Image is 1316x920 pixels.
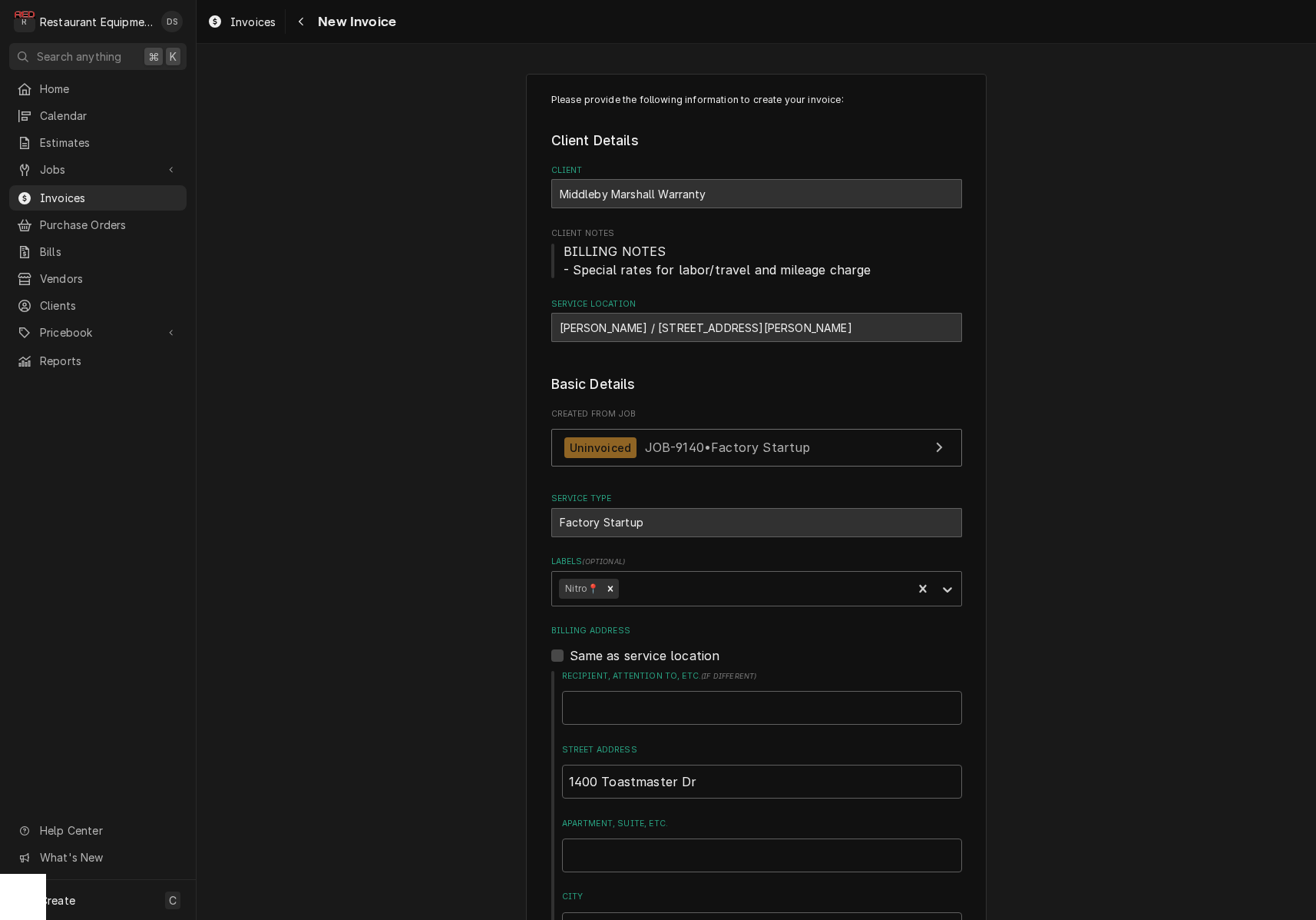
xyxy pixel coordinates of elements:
[14,11,35,32] div: Restaurant Equipment Diagnostics's Avatar
[40,849,177,865] span: What's New
[9,845,187,870] a: Go to What's New
[582,557,625,566] span: ( optional )
[551,313,962,342] div: Ginos / 1736 Smoot Ave, Danville, WV 25053
[9,185,187,211] a: Invoices
[40,108,179,124] span: Calendar
[37,48,121,65] span: Search anything
[40,217,179,233] span: Purchase Orders
[551,493,962,536] div: Service Type
[313,12,396,32] span: New Invoice
[645,440,811,455] span: JOB-9140 • Factory Startup
[9,76,187,101] a: Home
[564,437,637,458] div: Uninvoiced
[562,818,962,872] div: Apartment, Suite, etc.
[40,353,179,369] span: Reports
[40,894,75,907] span: Create
[564,244,871,277] span: BILLING NOTES - Special rates for labor/travel and mileage charge
[551,164,962,208] div: Client
[559,579,602,599] div: Nitro📍
[551,93,962,107] p: Please provide the following information to create your invoice:
[40,324,156,340] span: Pricebook
[230,14,276,30] span: Invoices
[9,239,187,264] a: Bills
[40,14,153,30] div: Restaurant Equipment Diagnostics
[570,646,720,665] label: Same as service location
[40,190,179,206] span: Invoices
[289,9,313,34] button: Navigate back
[551,298,962,311] label: Service Location
[551,493,962,505] label: Service Type
[562,744,962,756] label: Street Address
[9,348,187,374] a: Reports
[161,11,183,32] div: Derek Stewart's Avatar
[551,408,962,420] span: Created From Job
[551,228,962,279] div: Client Notes
[551,164,962,177] label: Client
[201,9,282,35] a: Invoices
[551,625,962,637] label: Billing Address
[40,135,179,151] span: Estimates
[161,11,183,32] div: DS
[551,508,962,537] div: Factory Startup
[148,48,159,65] span: ⌘
[40,81,179,97] span: Home
[40,161,156,178] span: Jobs
[551,298,962,342] div: Service Location
[562,891,962,903] label: City
[170,48,177,65] span: K
[9,43,187,70] button: Search anything⌘K
[9,212,187,237] a: Purchase Orders
[701,672,756,680] span: ( if different )
[14,11,35,32] div: R
[551,242,962,279] span: Client Notes
[562,670,962,725] div: Recipient, Attention To, etc.
[9,320,187,345] a: Go to Pricebook
[551,228,962,240] span: Client Notes
[551,131,962,151] legend: Client Details
[9,130,187,155] a: Estimates
[9,266,187,291] a: Vendors
[602,579,619,599] div: Remove Nitro📍
[169,892,177,908] span: C
[551,374,962,394] legend: Basic Details
[40,297,179,314] span: Clients
[551,556,962,606] div: Labels
[40,244,179,260] span: Bills
[551,556,962,568] label: Labels
[562,670,962,683] label: Recipient, Attention To, etc.
[40,271,179,287] span: Vendors
[9,157,187,182] a: Go to Jobs
[551,408,962,474] div: Created From Job
[551,429,962,467] a: View Job
[562,818,962,830] label: Apartment, Suite, etc.
[562,744,962,799] div: Street Address
[40,822,177,839] span: Help Center
[9,293,187,318] a: Clients
[9,103,187,128] a: Calendar
[551,179,962,208] div: Middleby Marshall Warranty
[9,818,187,843] a: Go to Help Center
